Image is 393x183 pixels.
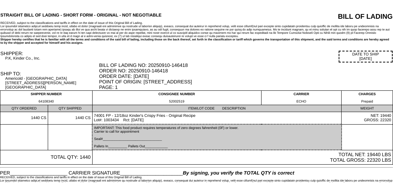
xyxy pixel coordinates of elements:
div: P.K, Kinder Co., Inc. [5,56,98,61]
td: 74001 FP - 12/18oz Kinder's Crispy Fries - Original Recipe Lot#: 1003434 Rct: [DATE] [92,112,342,125]
td: CONSIGNEE NUMBER [92,91,261,105]
td: QTY ORDERED [0,105,48,112]
div: Shipper hereby certifies that he is familiar with all the terms and conditions of the said bill o... [0,38,393,44]
div: DATE TO SHIP [DATE] [339,51,393,62]
span: By signing, you verify the TOTAL QTY is correct [183,170,294,176]
td: SHIPPER NUMBER [0,91,93,105]
td: 1440 CS [0,112,48,125]
div: BILL OF LADING [284,12,393,21]
td: CHARGES [342,91,393,105]
div: BILL OF LADING NO: 20250910-146418 ORDER NO: 20250910-146418 ORDER DATE: [DATE] POINT OF ORIGIN: ... [99,62,393,90]
td: IMPORTANT: This food product requires temperatures of zero degrees fahrenheit (0F) or lower. Carr... [92,124,342,150]
td: 1440 CS [48,112,92,125]
div: ECHO [263,100,340,103]
div: Prepaid [343,100,391,103]
div: SHIP TO: [0,71,98,76]
div: SHIPPER: [0,51,98,56]
div: 64108340 [2,100,91,103]
td: WEIGHT [342,105,393,112]
td: QTY SHIPPED [48,105,92,112]
td: ITEM/LOT CODE DESCRIPTION [92,105,342,112]
td: CARRIER [261,91,341,105]
div: 52002519 [94,100,260,103]
td: NET: 19440 GROSS: 22320 [342,112,393,125]
div: Americold - [GEOGRAPHIC_DATA] [STREET_ADDRESS][PERSON_NAME] [GEOGRAPHIC_DATA] [5,76,98,90]
td: TOTAL QTY: 1440 [0,150,93,165]
td: TOTAL NET: 19440 LBS TOTAL GROSS: 22320 LBS [92,150,393,165]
